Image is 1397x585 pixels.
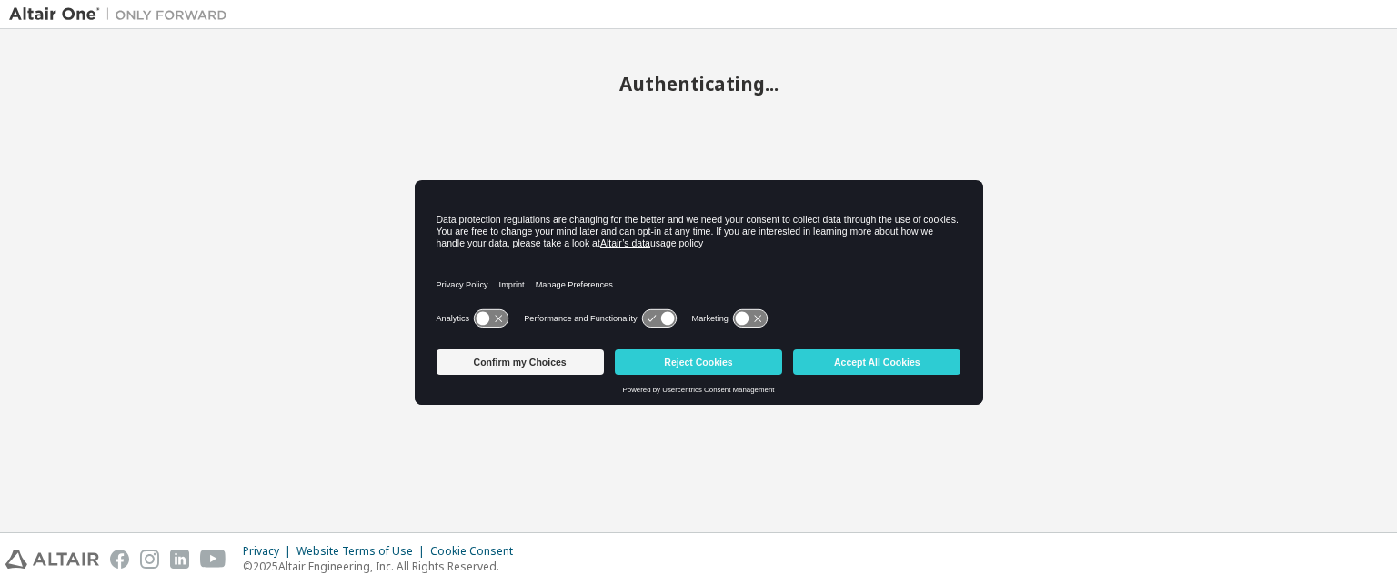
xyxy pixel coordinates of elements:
img: altair_logo.svg [5,550,99,569]
img: youtube.svg [200,550,226,569]
img: instagram.svg [140,550,159,569]
div: Privacy [243,544,296,559]
h2: Authenticating... [9,72,1388,96]
img: Altair One [9,5,236,24]
div: Website Terms of Use [296,544,430,559]
div: Cookie Consent [430,544,524,559]
img: facebook.svg [110,550,129,569]
p: © 2025 Altair Engineering, Inc. All Rights Reserved. [243,559,524,574]
img: linkedin.svg [170,550,189,569]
